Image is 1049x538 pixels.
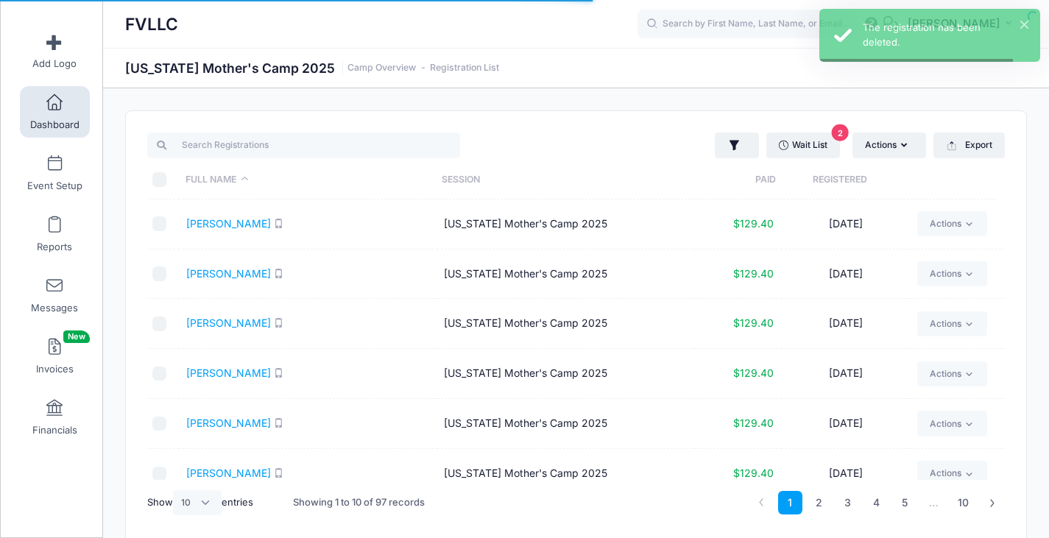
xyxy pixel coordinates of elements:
[637,10,858,39] input: Search by First Name, Last Name, or Email...
[437,249,696,300] td: [US_STATE] Mother's Camp 2025
[836,491,860,515] a: 3
[863,21,1028,49] div: The registration has been deleted.
[917,411,987,436] a: Actions
[733,367,774,379] span: $129.40
[917,311,987,336] a: Actions
[917,211,987,236] a: Actions
[437,349,696,399] td: [US_STATE] Mother's Camp 2025
[186,467,271,479] a: [PERSON_NAME]
[31,302,78,314] span: Messages
[778,491,802,515] a: 1
[437,399,696,449] td: [US_STATE] Mother's Camp 2025
[173,490,222,515] select: Showentries
[437,449,696,499] td: [US_STATE] Mother's Camp 2025
[20,25,90,77] a: Add Logo
[125,7,178,41] h1: FVLLC
[274,418,283,428] i: SMS enabled
[20,147,90,199] a: Event Setup
[186,217,271,230] a: [PERSON_NAME]
[32,57,77,70] span: Add Logo
[776,160,904,199] th: Registered: activate to sort column ascending
[36,363,74,375] span: Invoices
[898,7,1027,41] button: [PERSON_NAME]
[37,241,72,253] span: Reports
[274,368,283,378] i: SMS enabled
[781,449,910,499] td: [DATE]
[781,199,910,249] td: [DATE]
[20,392,90,443] a: Financials
[864,491,889,515] a: 4
[274,468,283,478] i: SMS enabled
[20,86,90,138] a: Dashboard
[437,199,696,249] td: [US_STATE] Mother's Camp 2025
[1020,21,1028,29] button: ×
[690,160,776,199] th: Paid: activate to sort column ascending
[437,299,696,349] td: [US_STATE] Mother's Camp 2025
[125,60,499,76] h1: [US_STATE] Mother's Camp 2025
[781,399,910,449] td: [DATE]
[20,269,90,321] a: Messages
[733,267,774,280] span: $129.40
[186,417,271,429] a: [PERSON_NAME]
[20,208,90,260] a: Reports
[852,132,926,157] button: Actions
[20,330,90,382] a: InvoicesNew
[781,249,910,300] td: [DATE]
[147,490,253,515] label: Show entries
[430,63,499,74] a: Registration List
[733,217,774,230] span: $129.40
[274,269,283,278] i: SMS enabled
[63,330,90,343] span: New
[781,349,910,399] td: [DATE]
[274,219,283,228] i: SMS enabled
[781,299,910,349] td: [DATE]
[950,491,976,515] a: 10
[147,132,460,157] input: Search Registrations
[27,180,82,192] span: Event Setup
[733,417,774,429] span: $129.40
[434,160,690,199] th: Session: activate to sort column ascending
[807,491,831,515] a: 2
[733,316,774,329] span: $129.40
[893,491,917,515] a: 5
[186,316,271,329] a: [PERSON_NAME]
[186,367,271,379] a: [PERSON_NAME]
[733,467,774,479] span: $129.40
[917,361,987,386] a: Actions
[832,124,849,141] span: 2
[293,486,425,520] div: Showing 1 to 10 of 97 records
[766,132,840,157] a: Wait List2
[32,424,77,436] span: Financials
[917,461,987,486] a: Actions
[917,261,987,286] a: Actions
[186,267,271,280] a: [PERSON_NAME]
[347,63,416,74] a: Camp Overview
[30,118,80,131] span: Dashboard
[933,132,1005,157] button: Export
[179,160,435,199] th: Full Name: activate to sort column descending
[274,318,283,328] i: SMS enabled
